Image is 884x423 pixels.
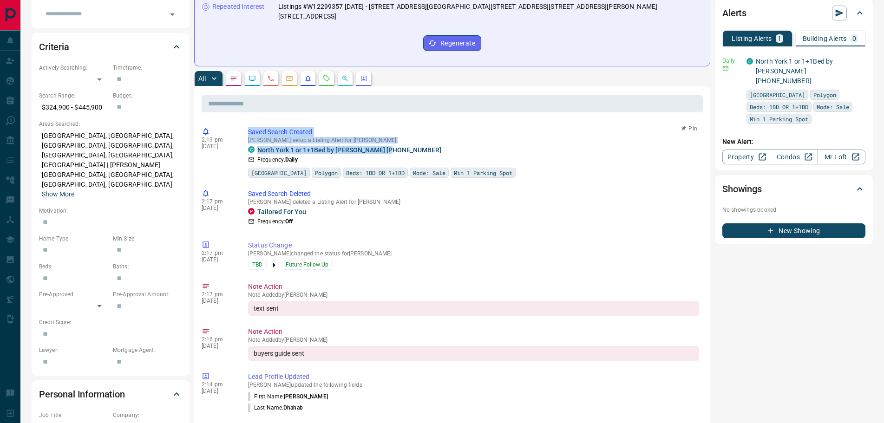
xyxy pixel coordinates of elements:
[248,372,699,382] p: Lead Profile Updated
[39,383,182,405] div: Personal Information
[113,346,182,354] p: Mortgage Agent:
[722,137,865,147] p: New Alert:
[248,301,699,316] div: text sent
[257,208,306,215] a: Tailored For You
[39,64,108,72] p: Actively Searching:
[202,143,234,150] p: [DATE]
[202,343,234,349] p: [DATE]
[283,404,303,411] span: Dhahab
[286,260,328,269] span: Future Follow Up
[285,218,293,225] strong: Off
[202,205,234,211] p: [DATE]
[248,282,699,292] p: Note Action
[770,150,818,164] a: Condos
[39,91,108,100] p: Search Range:
[39,262,108,271] p: Beds:
[813,90,836,99] span: Polygon
[750,90,805,99] span: [GEOGRAPHIC_DATA]
[454,168,512,177] span: Min 1 Parking Spot
[252,260,262,269] span: TBD
[212,2,264,12] p: Repeated Interest
[248,403,303,412] p: Last Name :
[248,208,255,215] div: property.ca
[198,75,206,82] p: All
[756,58,833,85] a: North York 1 or 1+1Bed by [PERSON_NAME] [PHONE_NUMBER]
[202,388,234,394] p: [DATE]
[722,182,762,196] h2: Showings
[249,75,256,82] svg: Lead Browsing Activity
[39,36,182,58] div: Criteria
[166,8,179,21] button: Open
[39,128,182,202] p: [GEOGRAPHIC_DATA], [GEOGRAPHIC_DATA], [GEOGRAPHIC_DATA], [GEOGRAPHIC_DATA], [GEOGRAPHIC_DATA], [G...
[248,199,699,205] p: [PERSON_NAME] deleted a Listing Alert for [PERSON_NAME]
[39,290,108,299] p: Pre-Approved:
[722,178,865,200] div: Showings
[248,146,255,153] div: condos.ca
[341,75,349,82] svg: Opportunities
[722,206,865,214] p: No showings booked
[39,120,182,128] p: Areas Searched:
[202,198,234,205] p: 2:17 pm
[722,6,746,20] h2: Alerts
[722,223,865,238] button: New Showing
[413,168,445,177] span: Mode: Sale
[257,217,293,226] p: Frequency:
[257,146,441,154] a: North York 1 or 1+1Bed by [PERSON_NAME] [PHONE_NUMBER]
[285,156,298,163] strong: Daily
[248,337,699,343] p: Note Added by [PERSON_NAME]
[722,65,729,72] svg: Email
[257,156,298,164] p: Frequency:
[360,75,367,82] svg: Agent Actions
[113,64,182,72] p: Timeframe:
[113,91,182,100] p: Budget:
[315,168,338,177] span: Polygon
[251,168,307,177] span: [GEOGRAPHIC_DATA]
[248,189,699,199] p: Saved Search Deleted
[248,327,699,337] p: Note Action
[39,387,125,402] h2: Personal Information
[323,75,330,82] svg: Requests
[750,114,808,124] span: Min 1 Parking Spot
[750,102,808,111] span: Beds: 1BD OR 1+1BD
[113,234,182,243] p: Min Size:
[39,318,182,326] p: Credit Score:
[230,75,237,82] svg: Notes
[39,411,108,419] p: Job Title:
[248,292,699,298] p: Note Added by [PERSON_NAME]
[202,291,234,298] p: 2:17 pm
[248,250,699,257] p: [PERSON_NAME] changed the status for [PERSON_NAME]
[818,150,865,164] a: Mr.Loft
[346,168,405,177] span: Beds: 1BD OR 1+1BD
[39,39,69,54] h2: Criteria
[248,346,699,361] div: buyers guide sent
[113,262,182,271] p: Baths:
[817,102,849,111] span: Mode: Sale
[304,75,312,82] svg: Listing Alerts
[248,241,699,250] p: Status Change
[278,2,702,21] p: Listings #W12299357 [DATE] - [STREET_ADDRESS][GEOGRAPHIC_DATA][STREET_ADDRESS][STREET_ADDRESS][PE...
[722,57,741,65] p: Daily
[284,393,327,400] span: [PERSON_NAME]
[113,411,182,419] p: Company:
[39,234,108,243] p: Home Type:
[202,137,234,143] p: 2:19 pm
[746,58,753,65] div: condos.ca
[722,150,770,164] a: Property
[202,250,234,256] p: 2:17 pm
[248,137,699,143] p: [PERSON_NAME] setup a Listing Alert for [PERSON_NAME]
[778,35,781,42] p: 1
[852,35,856,42] p: 0
[732,35,772,42] p: Listing Alerts
[202,298,234,304] p: [DATE]
[42,189,74,199] button: Show More
[113,290,182,299] p: Pre-Approval Amount:
[286,75,293,82] svg: Emails
[267,75,275,82] svg: Calls
[423,35,481,51] button: Regenerate
[39,346,108,354] p: Lawyer:
[39,207,182,215] p: Motivation:
[39,100,108,115] p: $324,900 - $445,900
[803,35,847,42] p: Building Alerts
[248,382,699,388] p: [PERSON_NAME] updated the following fields:
[202,381,234,388] p: 2:14 pm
